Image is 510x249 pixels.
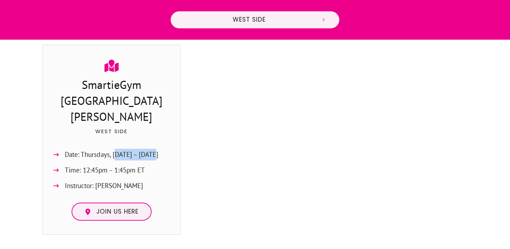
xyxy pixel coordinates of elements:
a: Join us here [72,203,152,221]
span: West Side [183,16,315,24]
span: Join us here [96,208,138,216]
span: Instructor: [PERSON_NAME] [65,180,143,192]
p: West Side [50,127,173,145]
span: Date: Thursdays, [DATE] – [DATE] [65,149,158,160]
a: West Side [170,11,340,29]
span: Time: 12:45pm – 1:45pm ET [65,164,145,176]
h3: SmartieGym [GEOGRAPHIC_DATA][PERSON_NAME] [50,77,173,126]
